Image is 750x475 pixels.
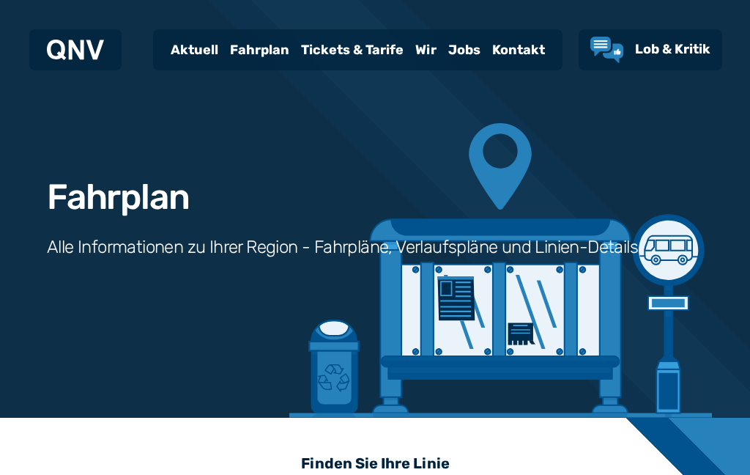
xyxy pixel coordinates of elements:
[47,235,638,259] h3: Alle Informationen zu Ihrer Region - Fahrpläne, Verlaufspläne und Linien-Details
[409,31,442,69] a: Wir
[47,180,189,215] h1: Fahrplan
[635,41,710,57] span: Lob & Kritik
[590,37,710,63] a: Lob & Kritik
[295,31,409,69] a: Tickets & Tarife
[224,31,295,69] a: Fahrplan
[47,35,104,65] a: QNV Logo
[47,40,104,60] img: QNV Logo
[442,31,486,69] a: Jobs
[165,31,224,69] a: Aktuell
[486,31,551,69] a: Kontakt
